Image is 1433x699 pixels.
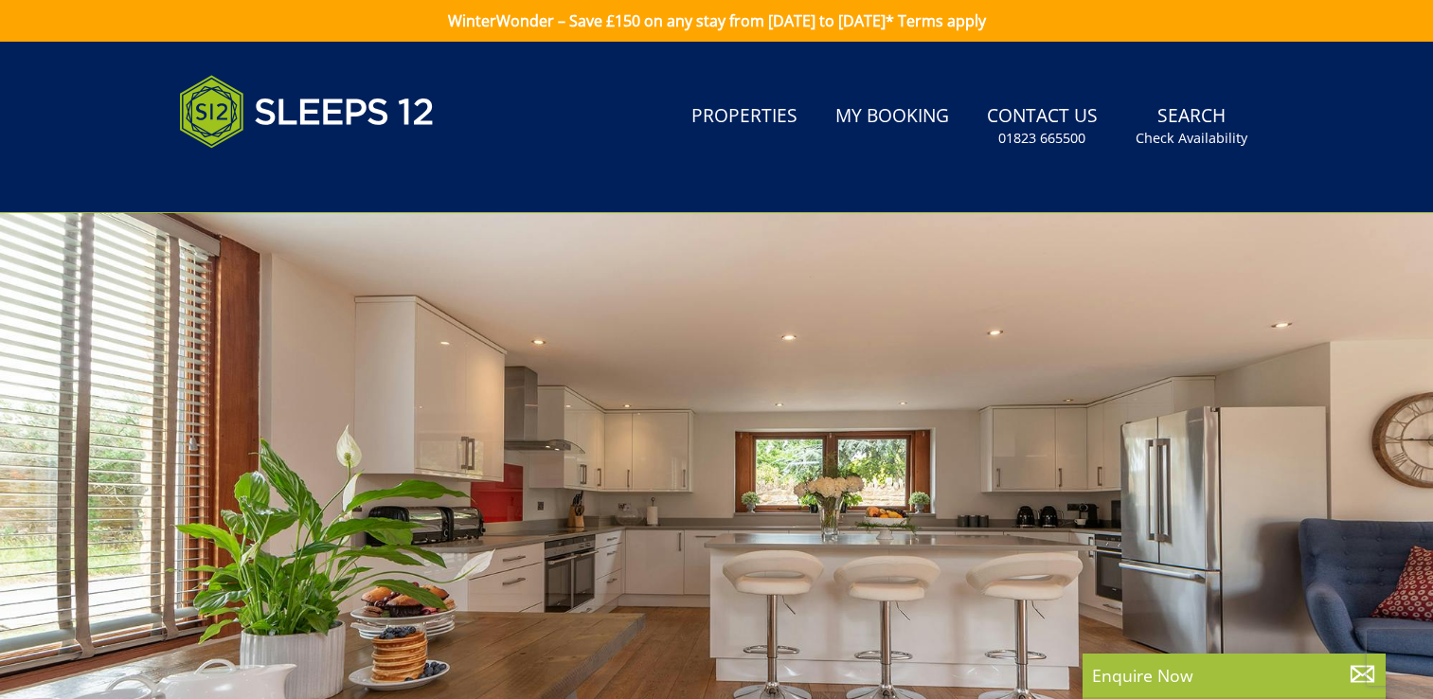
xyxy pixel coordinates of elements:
[684,96,805,138] a: Properties
[1136,129,1247,148] small: Check Availability
[1128,96,1255,157] a: SearchCheck Availability
[828,96,957,138] a: My Booking
[979,96,1105,157] a: Contact Us01823 665500
[998,129,1085,148] small: 01823 665500
[179,64,435,159] img: Sleeps 12
[170,170,368,187] iframe: Customer reviews powered by Trustpilot
[1092,663,1376,688] p: Enquire Now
